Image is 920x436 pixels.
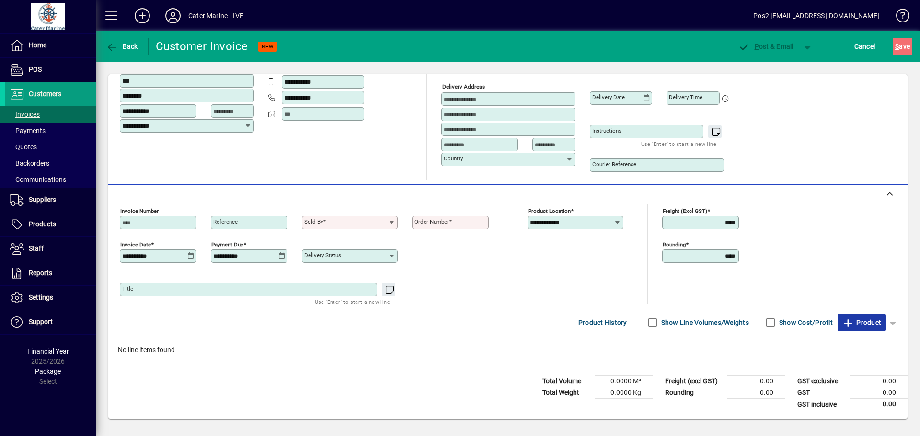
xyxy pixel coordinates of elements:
[96,38,149,55] app-page-header-button: Back
[29,269,52,277] span: Reports
[641,138,716,149] mat-hint: Use 'Enter' to start a new line
[663,208,707,214] mat-label: Freight (excl GST)
[592,127,621,134] mat-label: Instructions
[850,399,908,411] td: 0.00
[120,208,159,214] mat-label: Invoice number
[538,387,595,399] td: Total Weight
[777,318,833,327] label: Show Cost/Profit
[733,38,798,55] button: Post & Email
[29,245,44,252] span: Staff
[35,368,61,375] span: Package
[755,43,759,50] span: P
[595,387,653,399] td: 0.0000 Kg
[738,43,793,50] span: ost & Email
[120,241,151,248] mat-label: Invoice date
[592,94,625,101] mat-label: Delivery date
[188,8,243,23] div: Cater Marine LIVE
[10,143,37,151] span: Quotes
[592,161,636,168] mat-label: Courier Reference
[29,66,42,73] span: POS
[304,218,323,225] mat-label: Sold by
[5,106,96,123] a: Invoices
[852,38,878,55] button: Cancel
[5,188,96,212] a: Suppliers
[5,34,96,57] a: Home
[538,376,595,387] td: Total Volume
[578,315,627,330] span: Product History
[5,58,96,82] a: POS
[5,139,96,155] a: Quotes
[122,285,133,292] mat-label: Title
[10,111,40,118] span: Invoices
[838,314,886,331] button: Product
[669,94,702,101] mat-label: Delivery time
[595,376,653,387] td: 0.0000 M³
[158,7,188,24] button: Profile
[5,237,96,261] a: Staff
[842,315,881,330] span: Product
[5,261,96,285] a: Reports
[444,155,463,162] mat-label: Country
[850,387,908,399] td: 0.00
[5,171,96,188] a: Communications
[213,218,238,225] mat-label: Reference
[895,43,899,50] span: S
[10,176,66,183] span: Communications
[29,220,56,228] span: Products
[5,123,96,139] a: Payments
[895,39,910,54] span: ave
[727,376,785,387] td: 0.00
[660,387,727,399] td: Rounding
[262,44,274,50] span: NEW
[889,2,908,33] a: Knowledge Base
[5,155,96,171] a: Backorders
[793,387,850,399] td: GST
[414,218,449,225] mat-label: Order number
[29,41,46,49] span: Home
[663,241,686,248] mat-label: Rounding
[727,387,785,399] td: 0.00
[850,376,908,387] td: 0.00
[127,7,158,24] button: Add
[29,293,53,301] span: Settings
[659,318,749,327] label: Show Line Volumes/Weights
[10,127,46,134] span: Payments
[10,159,49,167] span: Backorders
[893,38,912,55] button: Save
[27,347,69,355] span: Financial Year
[5,310,96,334] a: Support
[315,296,390,307] mat-hint: Use 'Enter' to start a new line
[103,38,140,55] button: Back
[29,196,56,203] span: Suppliers
[5,212,96,236] a: Products
[854,39,875,54] span: Cancel
[660,376,727,387] td: Freight (excl GST)
[793,399,850,411] td: GST inclusive
[106,43,138,50] span: Back
[108,335,908,365] div: No line items found
[753,8,879,23] div: Pos2 [EMAIL_ADDRESS][DOMAIN_NAME]
[29,90,61,98] span: Customers
[5,286,96,310] a: Settings
[156,39,248,54] div: Customer Invoice
[211,241,243,248] mat-label: Payment due
[575,314,631,331] button: Product History
[304,252,341,258] mat-label: Delivery status
[528,208,571,214] mat-label: Product location
[793,376,850,387] td: GST exclusive
[29,318,53,325] span: Support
